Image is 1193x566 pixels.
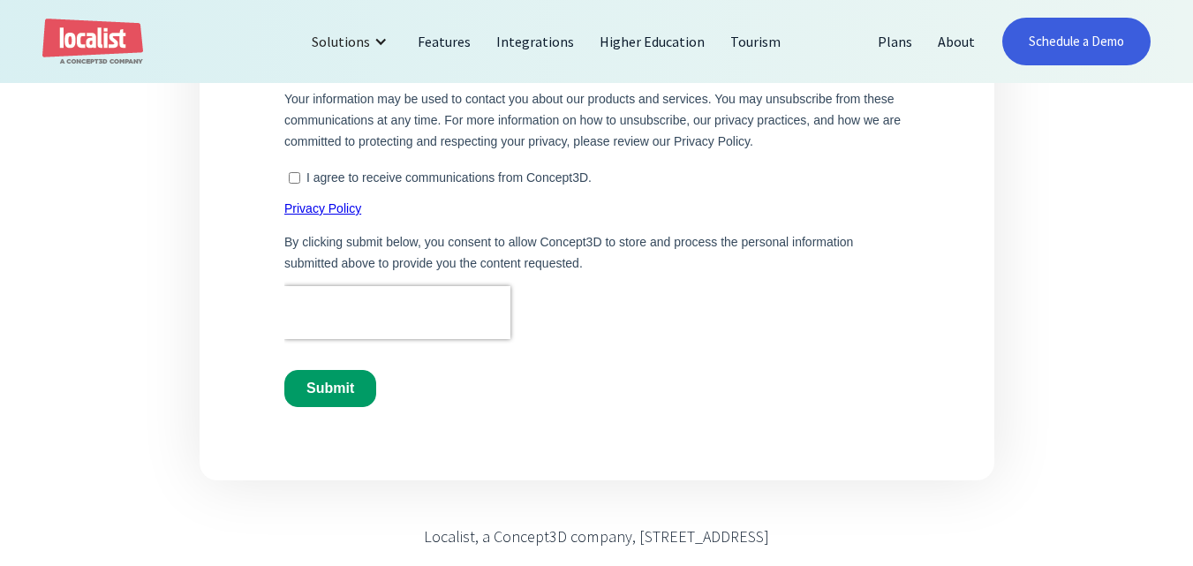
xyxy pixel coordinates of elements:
[22,479,307,494] p: I agree to receive communications from Concept3D.
[313,147,352,160] span: Job title
[1002,18,1151,65] a: Schedule a Demo
[313,74,388,87] span: Phone number
[925,20,988,63] a: About
[312,31,370,52] div: Solutions
[865,20,925,63] a: Plans
[313,2,366,15] span: Last name
[405,20,484,63] a: Features
[718,20,794,63] a: Tourism
[42,19,143,65] a: home
[298,20,405,63] div: Solutions
[484,20,587,63] a: Integrations
[4,481,16,493] input: I agree to receive communications from Concept3D.
[587,20,718,63] a: Higher Education
[424,524,769,548] div: Localist, a Concept3D company, [STREET_ADDRESS]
